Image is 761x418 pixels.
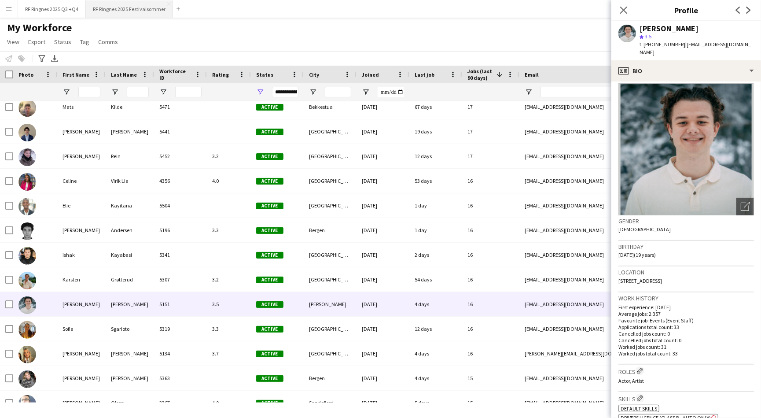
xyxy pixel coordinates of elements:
div: [PERSON_NAME][EMAIL_ADDRESS][DOMAIN_NAME] [519,341,695,366]
div: Kayabasi [106,243,154,267]
span: Active [256,104,283,111]
div: [DATE] [357,267,409,292]
div: Ishak [57,243,106,267]
button: Open Filter Menu [256,88,264,96]
span: Tag [80,38,89,46]
div: 4356 [154,169,207,193]
span: Active [256,178,283,185]
div: Bergen [304,366,357,390]
div: Rein [106,144,154,168]
span: Jobs (last 90 days) [467,68,493,81]
div: 5452 [154,144,207,168]
span: | [EMAIL_ADDRESS][DOMAIN_NAME] [640,41,751,55]
input: First Name Filter Input [78,87,100,97]
div: 16 [462,193,519,218]
div: [DATE] [357,341,409,366]
div: [DATE] [357,218,409,242]
div: [PERSON_NAME] [57,391,106,415]
div: [GEOGRAPHIC_DATA] [304,317,357,341]
img: Vendela Rein [18,148,36,166]
div: 54 days [409,267,462,292]
h3: Birthday [618,243,754,251]
img: Karsten Grøtterud [18,272,36,289]
div: 19 days [409,119,462,144]
div: Karsten [57,267,106,292]
p: Worked jobs total count: 33 [618,350,754,357]
div: 16 [462,341,519,366]
div: Bekkestua [304,95,357,119]
div: Celine [57,169,106,193]
div: [GEOGRAPHIC_DATA] [304,193,357,218]
div: [EMAIL_ADDRESS][DOMAIN_NAME] [519,119,695,144]
p: First experience: [DATE] [618,304,754,311]
div: 17 [462,119,519,144]
button: Open Filter Menu [159,88,167,96]
span: Active [256,375,283,382]
div: 16 [462,243,519,267]
div: [EMAIL_ADDRESS][DOMAIN_NAME] [519,144,695,168]
div: 5504 [154,193,207,218]
img: Hakim Andersen [18,222,36,240]
span: t. [PHONE_NUMBER] [640,41,685,48]
a: Comms [95,36,121,48]
img: Kenneth Olsen [18,395,36,413]
div: Kilde [106,95,154,119]
span: Photo [18,71,33,78]
div: 5151 [154,292,207,316]
div: [PERSON_NAME] [640,25,699,33]
img: Celine Virik Lia [18,173,36,191]
div: 12 days [409,144,462,168]
div: 16 [462,267,519,292]
div: 3.3 [207,218,251,242]
button: RF Ringnes 2025 Q3 +Q4 [18,0,86,18]
button: Open Filter Menu [362,88,370,96]
img: Mats Kilde [18,99,36,117]
input: Joined Filter Input [378,87,404,97]
div: [GEOGRAPHIC_DATA] [304,119,357,144]
div: [PERSON_NAME] [57,119,106,144]
div: 16 [462,292,519,316]
span: Active [256,203,283,209]
div: 4.0 [207,169,251,193]
span: Last job [415,71,434,78]
div: 5319 [154,317,207,341]
span: First Name [62,71,89,78]
span: Email [525,71,539,78]
div: 5341 [154,243,207,267]
span: Active [256,351,283,357]
span: Active [256,153,283,160]
div: 3.5 [207,292,251,316]
div: Grøtterud [106,267,154,292]
div: 5363 [154,366,207,390]
span: [DEMOGRAPHIC_DATA] [618,226,671,233]
span: Active [256,326,283,333]
div: 2 days [409,243,462,267]
div: [PERSON_NAME] [57,144,106,168]
div: Bergen [304,218,357,242]
div: [EMAIL_ADDRESS][DOMAIN_NAME] [519,366,695,390]
div: 1 day [409,193,462,218]
div: [EMAIL_ADDRESS][DOMAIN_NAME] [519,218,695,242]
div: [PERSON_NAME] [304,292,357,316]
span: DEFAULT SKILLS [621,405,657,412]
div: [GEOGRAPHIC_DATA] [304,243,357,267]
input: Workforce ID Filter Input [175,87,202,97]
div: 5196 [154,218,207,242]
div: [GEOGRAPHIC_DATA] [304,169,357,193]
span: Actor, Artist [618,377,644,384]
div: [DATE] [357,366,409,390]
div: 17 [462,95,519,119]
div: [EMAIL_ADDRESS][DOMAIN_NAME] [519,391,695,415]
div: [PERSON_NAME] [106,366,154,390]
div: 15 [462,391,519,415]
button: Open Filter Menu [111,88,119,96]
span: View [7,38,19,46]
span: Export [28,38,45,46]
div: 53 days [409,169,462,193]
button: RF Ringnes 2025 Festivalsommer [86,0,173,18]
h3: Work history [618,294,754,302]
div: [DATE] [357,144,409,168]
div: [DATE] [357,243,409,267]
div: 3.2 [207,144,251,168]
div: [GEOGRAPHIC_DATA] [304,341,357,366]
